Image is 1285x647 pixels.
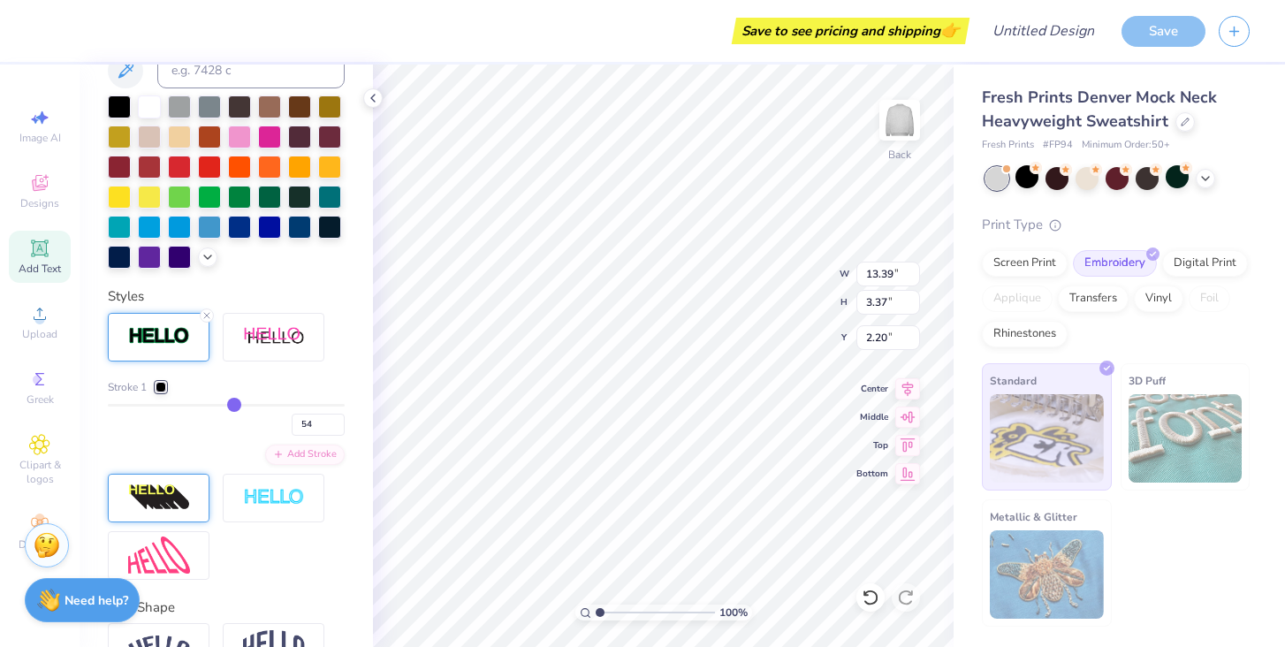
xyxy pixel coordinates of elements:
[990,507,1077,526] span: Metallic & Glitter
[20,196,59,210] span: Designs
[128,326,190,346] img: Stroke
[108,379,147,395] span: Stroke 1
[856,468,888,480] span: Bottom
[1129,394,1243,483] img: 3D Puff
[982,250,1068,277] div: Screen Print
[128,537,190,575] img: Free Distort
[108,598,345,618] div: Text Shape
[157,53,345,88] input: e.g. 7428 c
[65,592,128,609] strong: Need help?
[982,87,1217,132] span: Fresh Prints Denver Mock Neck Heavyweight Sweatshirt
[856,383,888,395] span: Center
[1134,285,1183,312] div: Vinyl
[243,488,305,508] img: Negative Space
[856,439,888,452] span: Top
[990,394,1104,483] img: Standard
[888,147,911,163] div: Back
[882,103,917,138] img: Back
[27,392,54,407] span: Greek
[940,19,960,41] span: 👉
[978,13,1108,49] input: Untitled Design
[982,215,1250,235] div: Print Type
[1082,138,1170,153] span: Minimum Order: 50 +
[265,445,345,465] div: Add Stroke
[1189,285,1230,312] div: Foil
[990,530,1104,619] img: Metallic & Glitter
[982,321,1068,347] div: Rhinestones
[856,411,888,423] span: Middle
[990,371,1037,390] span: Standard
[1073,250,1157,277] div: Embroidery
[108,286,345,307] div: Styles
[982,138,1034,153] span: Fresh Prints
[1043,138,1073,153] span: # FP94
[128,483,190,512] img: 3d Illusion
[719,605,748,620] span: 100 %
[19,537,61,552] span: Decorate
[1058,285,1129,312] div: Transfers
[19,131,61,145] span: Image AI
[982,285,1053,312] div: Applique
[1129,371,1166,390] span: 3D Puff
[19,262,61,276] span: Add Text
[9,458,71,486] span: Clipart & logos
[1162,250,1248,277] div: Digital Print
[736,18,965,44] div: Save to see pricing and shipping
[22,327,57,341] span: Upload
[243,326,305,348] img: Shadow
